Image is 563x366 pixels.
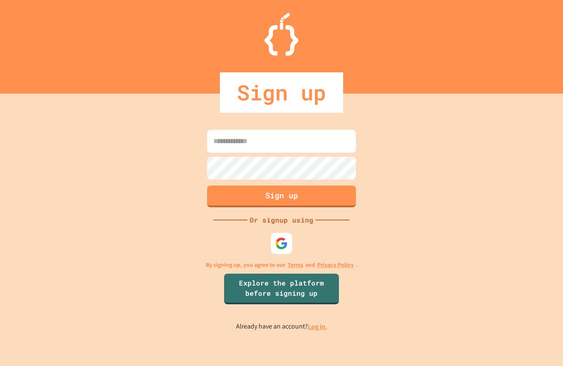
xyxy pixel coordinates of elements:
img: Logo.svg [264,13,299,56]
p: Already have an account? [236,321,327,332]
img: google-icon.svg [275,237,288,250]
a: Terms [287,260,303,269]
p: By signing up, you agree to our and . [206,260,358,269]
a: Explore the platform before signing up [224,274,339,304]
div: Or signup using [247,215,316,225]
button: Sign up [207,186,356,207]
a: Log in. [308,322,327,331]
a: Privacy Policy [317,260,354,269]
div: Sign up [220,72,343,113]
